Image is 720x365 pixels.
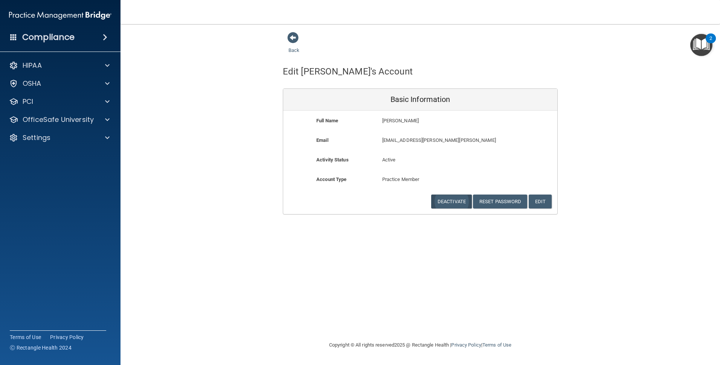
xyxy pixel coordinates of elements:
button: Deactivate [431,195,472,208]
p: HIPAA [23,61,42,70]
b: Email [316,137,328,143]
a: Settings [9,133,110,142]
p: [EMAIL_ADDRESS][PERSON_NAME][PERSON_NAME] [382,136,502,145]
a: Privacy Policy [50,333,84,341]
a: Back [288,38,299,53]
span: Ⓒ Rectangle Health 2024 [10,344,72,351]
div: 2 [709,38,712,48]
h4: Compliance [22,32,75,43]
a: Privacy Policy [451,342,481,348]
p: OfficeSafe University [23,115,94,124]
p: OSHA [23,79,41,88]
p: Active [382,155,459,164]
b: Activity Status [316,157,349,163]
img: PMB logo [9,8,111,23]
a: OSHA [9,79,110,88]
h4: Edit [PERSON_NAME]'s Account [283,67,413,76]
button: Reset Password [473,195,527,208]
b: Full Name [316,118,338,123]
a: Terms of Use [10,333,41,341]
p: PCI [23,97,33,106]
div: Copyright © All rights reserved 2025 @ Rectangle Health | | [283,333,558,357]
p: Settings [23,133,50,142]
button: Edit [529,195,552,208]
b: Account Type [316,176,346,182]
button: Open Resource Center, 2 new notifications [690,34,712,56]
p: [PERSON_NAME] [382,116,502,125]
a: Terms of Use [482,342,511,348]
a: OfficeSafe University [9,115,110,124]
a: HIPAA [9,61,110,70]
div: Basic Information [283,89,557,111]
p: Practice Member [382,175,459,184]
a: PCI [9,97,110,106]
